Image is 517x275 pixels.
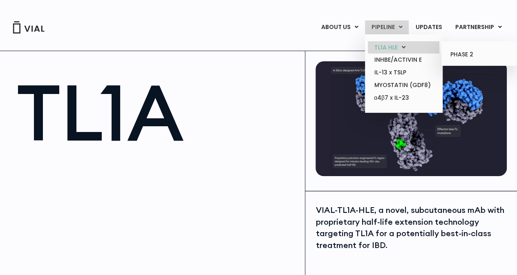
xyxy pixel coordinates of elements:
a: IL-13 x TSLP [368,66,439,79]
a: PARTNERSHIPMenu Toggle [449,20,508,34]
img: TL1A antibody diagram. [316,61,507,176]
a: PHASE 2 [444,48,516,61]
a: INHBE/ACTIVIN E [368,54,439,66]
a: MYOSTATIN (GDF8) [368,79,439,92]
a: TL1A HLEMenu Toggle [368,41,439,54]
img: Vial Logo [12,21,45,34]
a: α4β7 x IL-23 [368,92,439,105]
a: ABOUT USMenu Toggle [315,20,365,34]
div: VIAL-TL1A-HLE, a novel, subcutaneous mAb with proprietary half-life extension technology targetin... [316,204,507,251]
a: UPDATES [409,20,448,34]
a: PIPELINEMenu Toggle [365,20,409,34]
h1: TL1A [16,74,297,151]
